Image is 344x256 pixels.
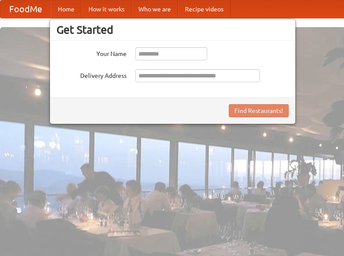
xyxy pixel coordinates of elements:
[51,0,82,18] a: Home
[0,0,51,18] a: FoodMe
[131,0,178,18] a: Who we are
[229,104,289,117] button: Find Restaurants!
[82,0,131,18] a: How it works
[178,0,231,18] a: Recipe videos
[57,69,127,80] label: Delivery Address
[57,23,289,36] h3: Get Started
[57,47,127,58] label: Your Name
